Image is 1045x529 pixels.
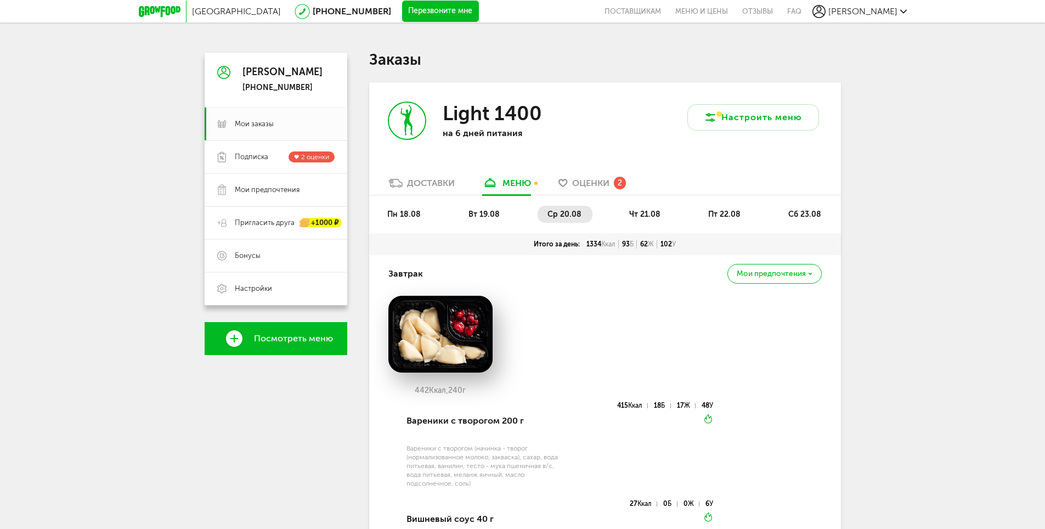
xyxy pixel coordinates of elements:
[443,102,542,125] h3: Light 1400
[601,240,615,248] span: Ккал
[709,402,713,409] span: У
[648,240,654,248] span: Ж
[402,1,479,22] button: Перезвоните мне
[383,177,460,195] a: Доставки
[407,178,455,188] div: Доставки
[629,210,660,219] span: чт 21.08
[235,251,261,261] span: Бонусы
[301,153,329,161] span: 2 оценки
[192,6,281,16] span: [GEOGRAPHIC_DATA]
[709,500,713,508] span: У
[672,240,676,248] span: У
[708,210,741,219] span: пт 22.08
[663,502,677,507] div: 0
[614,177,626,189] div: 2
[388,263,423,284] h4: Завтрак
[235,218,295,228] span: Пригласить друга
[617,403,648,408] div: 415
[406,444,558,488] div: Вареники с творогом (начинка - творог (нормализованное молоко, закваска), сахар, вода питьевая, в...
[684,402,690,409] span: Ж
[205,206,347,239] a: Пригласить друга +1000 ₽
[235,119,274,129] span: Мои заказы
[583,240,619,249] div: 1334
[205,239,347,272] a: Бонусы
[637,500,652,508] span: Ккал
[254,334,333,344] span: Посмотреть меню
[677,403,696,408] div: 17
[205,173,347,206] a: Мои предпочтения
[788,210,821,219] span: сб 23.08
[313,6,391,16] a: [PHONE_NUMBER]
[235,284,272,294] span: Настройки
[462,386,466,395] span: г
[654,403,670,408] div: 18
[429,386,448,395] span: Ккал,
[369,53,841,67] h1: Заказы
[705,502,713,507] div: 6
[572,178,609,188] span: Оценки
[737,270,806,278] span: Мои предпочтения
[619,240,637,249] div: 93
[205,322,347,355] a: Посмотреть меню
[553,177,631,195] a: Оценки 2
[388,296,493,373] img: big_nORWZQnWLfGE2rXS.png
[388,386,493,395] div: 442 240
[502,178,531,188] div: меню
[477,177,536,195] a: меню
[468,210,500,219] span: вт 19.08
[684,502,699,507] div: 0
[300,218,342,228] div: +1000 ₽
[205,272,347,305] a: Настройки
[687,104,819,131] button: Настроить меню
[630,502,657,507] div: 27
[235,185,300,195] span: Мои предпочтения
[657,240,679,249] div: 102
[661,402,665,409] span: Б
[547,210,581,219] span: ср 20.08
[702,403,713,408] div: 48
[205,108,347,140] a: Мои заказы
[205,140,347,173] a: Подписка 2 оценки
[530,240,583,249] div: Итого за день:
[387,210,421,219] span: пн 18.08
[628,402,642,409] span: Ккал
[242,83,323,93] div: [PHONE_NUMBER]
[828,6,897,16] span: [PERSON_NAME]
[630,240,634,248] span: Б
[637,240,657,249] div: 62
[235,152,268,162] span: Подписка
[443,128,585,138] p: на 6 дней питания
[688,500,694,508] span: Ж
[406,402,558,440] div: Вареники с творогом 200 г
[668,500,671,508] span: Б
[242,67,323,78] div: [PERSON_NAME]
